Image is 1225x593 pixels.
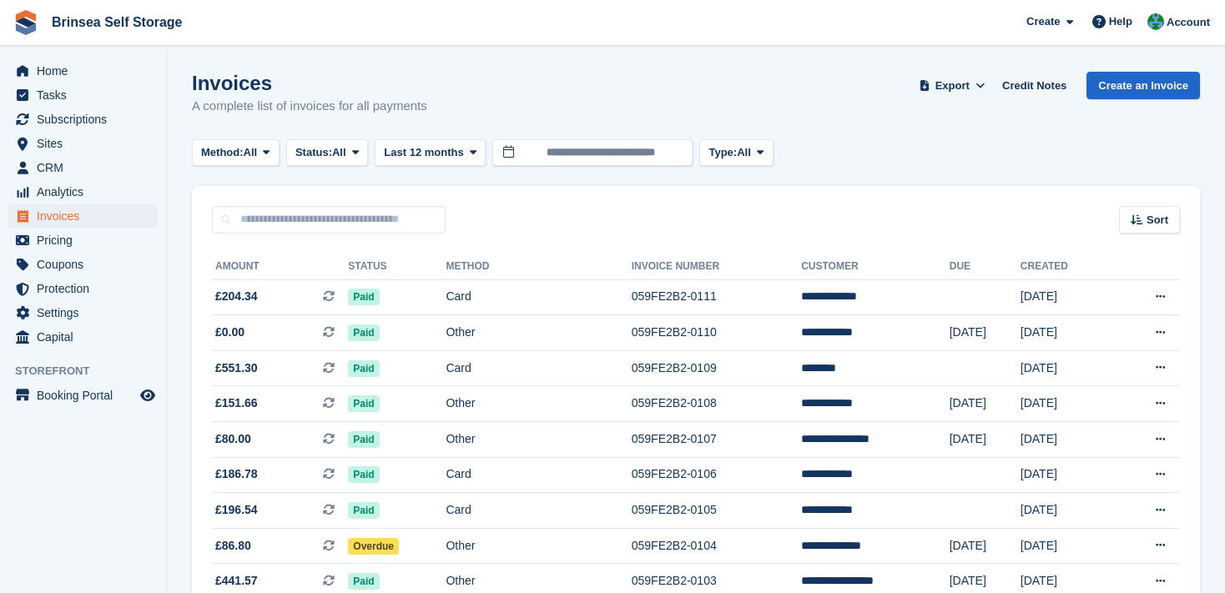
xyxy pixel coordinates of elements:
[1021,457,1112,493] td: [DATE]
[446,254,631,280] th: Method
[1021,528,1112,564] td: [DATE]
[8,83,158,107] a: menu
[632,254,801,280] th: Invoice Number
[950,422,1021,458] td: [DATE]
[8,301,158,324] a: menu
[215,572,258,590] span: £441.57
[201,144,244,161] span: Method:
[1021,254,1112,280] th: Created
[708,144,737,161] span: Type:
[632,528,801,564] td: 059FE2B2-0104
[37,301,137,324] span: Settings
[1021,386,1112,422] td: [DATE]
[215,394,258,412] span: £151.66
[1021,422,1112,458] td: [DATE]
[1021,279,1112,315] td: [DATE]
[801,254,950,280] th: Customer
[446,422,631,458] td: Other
[384,144,463,161] span: Last 12 months
[1086,72,1200,99] a: Create an Invoice
[8,277,158,300] a: menu
[215,288,258,305] span: £204.34
[1021,315,1112,351] td: [DATE]
[8,384,158,407] a: menu
[8,108,158,131] a: menu
[244,144,258,161] span: All
[15,363,166,379] span: Storefront
[215,430,251,448] span: £80.00
[1147,212,1168,229] span: Sort
[348,289,379,305] span: Paid
[37,277,137,300] span: Protection
[215,465,258,483] span: £186.78
[446,386,631,422] td: Other
[632,422,801,458] td: 059FE2B2-0107
[332,144,346,161] span: All
[8,204,158,228] a: menu
[632,493,801,529] td: 059FE2B2-0105
[37,156,137,179] span: CRM
[348,254,446,280] th: Status
[446,279,631,315] td: Card
[192,139,280,167] button: Method: All
[348,324,379,341] span: Paid
[996,72,1073,99] a: Credit Notes
[348,395,379,412] span: Paid
[1109,13,1132,30] span: Help
[215,324,244,341] span: £0.00
[446,350,631,386] td: Card
[192,72,427,94] h1: Invoices
[37,83,137,107] span: Tasks
[215,537,251,555] span: £86.80
[13,10,38,35] img: stora-icon-8386f47178a22dfd0bd8f6a31ec36ba5ce8667c1dd55bd0f319d3a0aa187defe.svg
[8,253,158,276] a: menu
[632,350,801,386] td: 059FE2B2-0109
[37,59,137,83] span: Home
[950,254,1021,280] th: Due
[192,97,427,116] p: A complete list of invoices for all payments
[446,315,631,351] td: Other
[8,156,158,179] a: menu
[8,180,158,204] a: menu
[8,229,158,252] a: menu
[950,528,1021,564] td: [DATE]
[348,431,379,448] span: Paid
[37,384,137,407] span: Booking Portal
[632,386,801,422] td: 059FE2B2-0108
[8,325,158,349] a: menu
[286,139,368,167] button: Status: All
[8,132,158,155] a: menu
[446,493,631,529] td: Card
[138,385,158,405] a: Preview store
[8,59,158,83] a: menu
[45,8,189,36] a: Brinsea Self Storage
[446,528,631,564] td: Other
[215,359,258,377] span: £551.30
[348,466,379,483] span: Paid
[737,144,751,161] span: All
[446,457,631,493] td: Card
[37,325,137,349] span: Capital
[632,279,801,315] td: 059FE2B2-0111
[37,180,137,204] span: Analytics
[37,229,137,252] span: Pricing
[950,315,1021,351] td: [DATE]
[348,573,379,590] span: Paid
[215,501,258,519] span: £196.54
[950,386,1021,422] td: [DATE]
[1021,350,1112,386] td: [DATE]
[212,254,348,280] th: Amount
[348,538,399,555] span: Overdue
[348,360,379,377] span: Paid
[1026,13,1060,30] span: Create
[37,204,137,228] span: Invoices
[1167,14,1210,31] span: Account
[295,144,332,161] span: Status:
[632,315,801,351] td: 059FE2B2-0110
[1021,493,1112,529] td: [DATE]
[37,253,137,276] span: Coupons
[632,457,801,493] td: 059FE2B2-0106
[1147,13,1164,30] img: Jeff Cherson
[348,502,379,519] span: Paid
[935,78,970,94] span: Export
